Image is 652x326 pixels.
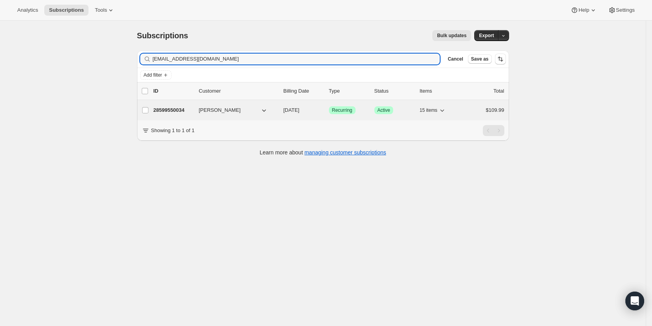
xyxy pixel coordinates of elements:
[432,30,471,41] button: Bulk updates
[90,5,119,16] button: Tools
[474,30,498,41] button: Export
[154,106,193,114] p: 28599550034
[137,31,188,40] span: Subscriptions
[13,5,43,16] button: Analytics
[420,105,446,116] button: 15 items
[437,32,466,39] span: Bulk updates
[493,87,504,95] p: Total
[284,87,323,95] p: Billing Date
[199,87,277,95] p: Customer
[479,32,494,39] span: Export
[616,7,635,13] span: Settings
[486,107,504,113] span: $109.99
[304,149,386,156] a: managing customer subscriptions
[483,125,504,136] nav: Pagination
[377,107,390,113] span: Active
[495,54,506,64] button: Sort the results
[448,56,463,62] span: Cancel
[625,292,644,310] div: Open Intercom Messenger
[374,87,414,95] p: Status
[420,107,437,113] span: 15 items
[194,104,273,116] button: [PERSON_NAME]
[471,56,489,62] span: Save as
[140,70,172,80] button: Add filter
[49,7,84,13] span: Subscriptions
[578,7,589,13] span: Help
[154,105,504,116] div: 28599550034[PERSON_NAME][DATE]SuccessRecurringSuccessActive15 items$109.99
[154,87,504,95] div: IDCustomerBilling DateTypeStatusItemsTotal
[603,5,639,16] button: Settings
[420,87,459,95] div: Items
[199,106,241,114] span: [PERSON_NAME]
[153,54,440,64] input: Filter subscribers
[566,5,601,16] button: Help
[17,7,38,13] span: Analytics
[95,7,107,13] span: Tools
[329,87,368,95] div: Type
[154,87,193,95] p: ID
[260,149,386,156] p: Learn more about
[284,107,300,113] span: [DATE]
[468,54,492,64] button: Save as
[444,54,466,64] button: Cancel
[144,72,162,78] span: Add filter
[151,127,195,134] p: Showing 1 to 1 of 1
[332,107,352,113] span: Recurring
[44,5,88,16] button: Subscriptions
